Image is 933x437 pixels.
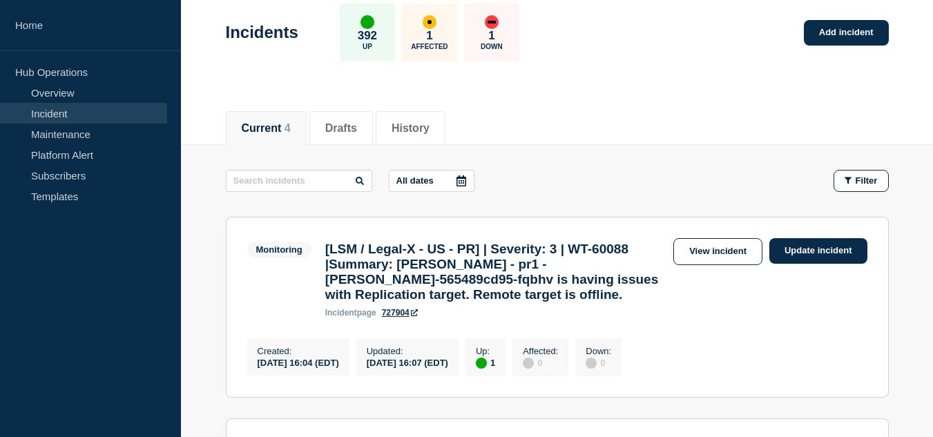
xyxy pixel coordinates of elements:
[804,20,889,46] a: Add incident
[586,346,611,356] p: Down :
[325,242,666,302] h3: [LSM / Legal-X - US - PR] | Severity: 3 | WT-60088 |Summary: [PERSON_NAME] - pr1 - [PERSON_NAME]-...
[426,29,432,43] p: 1
[389,170,474,192] button: All dates
[247,242,311,258] span: Monitoring
[476,358,487,369] div: up
[226,23,298,42] h1: Incidents
[586,356,611,369] div: 0
[834,170,889,192] button: Filter
[523,358,534,369] div: disabled
[476,346,495,356] p: Up :
[485,15,499,29] div: down
[242,122,291,135] button: Current 4
[325,308,357,318] span: incident
[258,346,339,356] p: Created :
[285,122,291,134] span: 4
[367,346,448,356] p: Updated :
[358,29,377,43] p: 392
[523,356,558,369] div: 0
[411,43,448,50] p: Affected
[325,308,376,318] p: page
[363,43,372,50] p: Up
[382,308,418,318] a: 727904
[226,170,372,192] input: Search incidents
[396,175,434,186] p: All dates
[481,43,503,50] p: Down
[523,346,558,356] p: Affected :
[325,122,357,135] button: Drafts
[769,238,867,264] a: Update incident
[856,175,878,186] span: Filter
[367,356,448,368] div: [DATE] 16:07 (EDT)
[392,122,430,135] button: History
[360,15,374,29] div: up
[488,29,494,43] p: 1
[258,356,339,368] div: [DATE] 16:04 (EDT)
[423,15,436,29] div: affected
[586,358,597,369] div: disabled
[673,238,762,265] a: View incident
[476,356,495,369] div: 1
